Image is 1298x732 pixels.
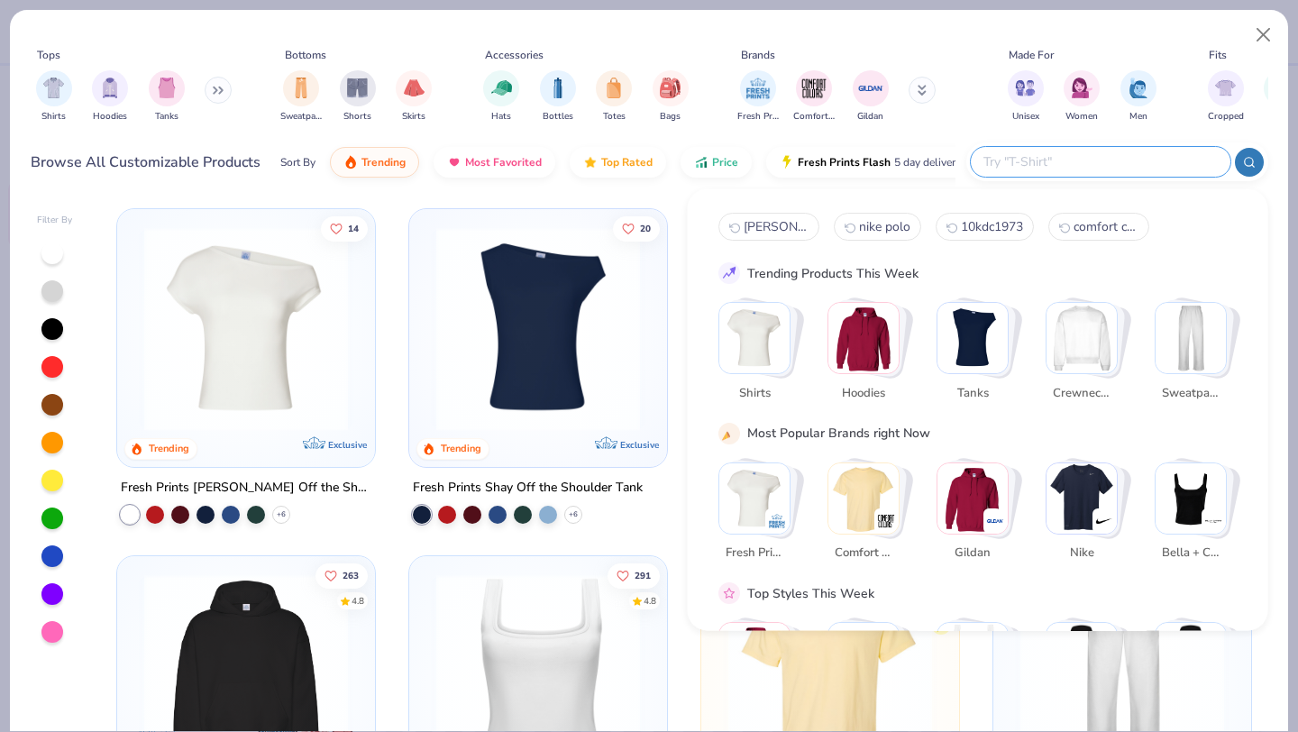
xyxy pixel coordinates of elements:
[340,70,376,124] button: filter button
[747,424,930,443] div: Most Popular Brands right Now
[1064,70,1100,124] button: filter button
[1247,18,1281,52] button: Close
[447,155,462,169] img: most_fav.gif
[121,477,371,499] div: Fresh Prints [PERSON_NAME] Off the Shoulder Top
[943,544,1001,563] span: Gildan
[828,303,899,373] img: Hoodies
[834,213,921,241] button: nike polo1
[640,224,651,233] span: 20
[596,70,632,124] button: filter button
[834,384,892,402] span: Hoodies
[1065,110,1098,124] span: Women
[1155,462,1238,569] button: Stack Card Button Bella + Canvas
[793,70,835,124] div: filter for Comfort Colors
[834,544,892,563] span: Comfort Colors
[737,70,779,124] button: filter button
[1161,544,1220,563] span: Bella + Canvas
[100,78,120,98] img: Hoodies Image
[827,622,910,729] button: Stack Card Button Sportswear
[857,110,883,124] span: Gildan
[793,70,835,124] button: filter button
[857,75,884,102] img: Gildan Image
[828,462,899,533] img: Comfort Colors
[149,70,185,124] div: filter for Tanks
[718,462,801,569] button: Stack Card Button Fresh Prints
[1120,70,1156,124] div: filter for Men
[725,544,783,563] span: Fresh Prints
[937,462,1019,569] button: Stack Card Button Gildan
[1074,218,1138,235] span: comfort colors
[603,110,626,124] span: Totes
[285,47,326,63] div: Bottoms
[413,477,643,499] div: Fresh Prints Shay Off the Shoulder Tank
[644,594,656,608] div: 4.8
[37,214,73,227] div: Filter By
[43,78,64,98] img: Shirts Image
[747,583,874,602] div: Top Styles This Week
[712,155,738,169] span: Price
[937,303,1008,373] img: Tanks
[92,70,128,124] button: filter button
[719,462,790,533] img: Fresh Prints
[149,70,185,124] button: filter button
[601,155,653,169] span: Top Rated
[41,110,66,124] span: Shirts
[859,218,910,235] span: nike polo
[635,571,651,580] span: 291
[1047,303,1117,373] img: Crewnecks
[747,263,919,282] div: Trending Products This Week
[280,70,322,124] button: filter button
[1046,462,1129,569] button: Stack Card Button Nike
[737,110,779,124] span: Fresh Prints
[1008,70,1044,124] button: filter button
[596,70,632,124] div: filter for Totes
[1161,384,1220,402] span: Sweatpants
[328,439,367,451] span: Exclusive
[766,147,974,178] button: Fresh Prints Flash5 day delivery
[1215,78,1236,98] img: Cropped Image
[620,439,659,451] span: Exclusive
[280,110,322,124] span: Sweatpants
[793,110,835,124] span: Comfort Colors
[798,155,891,169] span: Fresh Prints Flash
[681,147,752,178] button: Price
[434,147,555,178] button: Most Favorited
[404,78,425,98] img: Skirts Image
[155,110,178,124] span: Tanks
[744,218,809,235] span: [PERSON_NAME]
[1208,70,1244,124] button: filter button
[543,110,573,124] span: Bottles
[718,213,819,241] button: peter millar0
[827,302,910,409] button: Stack Card Button Hoodies
[569,509,578,520] span: + 6
[737,70,779,124] div: filter for Fresh Prints
[361,155,406,169] span: Trending
[36,70,72,124] button: filter button
[608,563,660,588] button: Like
[1052,544,1111,563] span: Nike
[1156,623,1226,693] img: Preppy
[649,227,871,431] img: af1e0f41-62ea-4e8f-9b2b-c8bb59fc549d
[93,110,127,124] span: Hoodies
[780,155,794,169] img: flash.gif
[1095,511,1113,529] img: Nike
[660,110,681,124] span: Bags
[718,302,801,409] button: Stack Card Button Shirts
[427,227,649,431] img: 5716b33b-ee27-473a-ad8a-9b8687048459
[1204,511,1222,529] img: Bella + Canvas
[135,227,357,431] img: a1c94bf0-cbc2-4c5c-96ec-cab3b8502a7f
[937,302,1019,409] button: Stack Card Button Tanks
[349,224,360,233] span: 14
[1048,213,1149,241] button: comfort colors3
[718,622,801,729] button: Stack Card Button Classic
[316,563,369,588] button: Like
[1155,622,1238,729] button: Stack Card Button Preppy
[1047,623,1117,693] img: Outdoorsy
[347,78,368,98] img: Shorts Image
[853,70,889,124] button: filter button
[721,425,737,441] img: party_popper.gif
[894,152,961,173] span: 5 day delivery
[1046,302,1129,409] button: Stack Card Button Crewnecks
[1156,462,1226,533] img: Bella + Canvas
[1072,78,1092,98] img: Women Image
